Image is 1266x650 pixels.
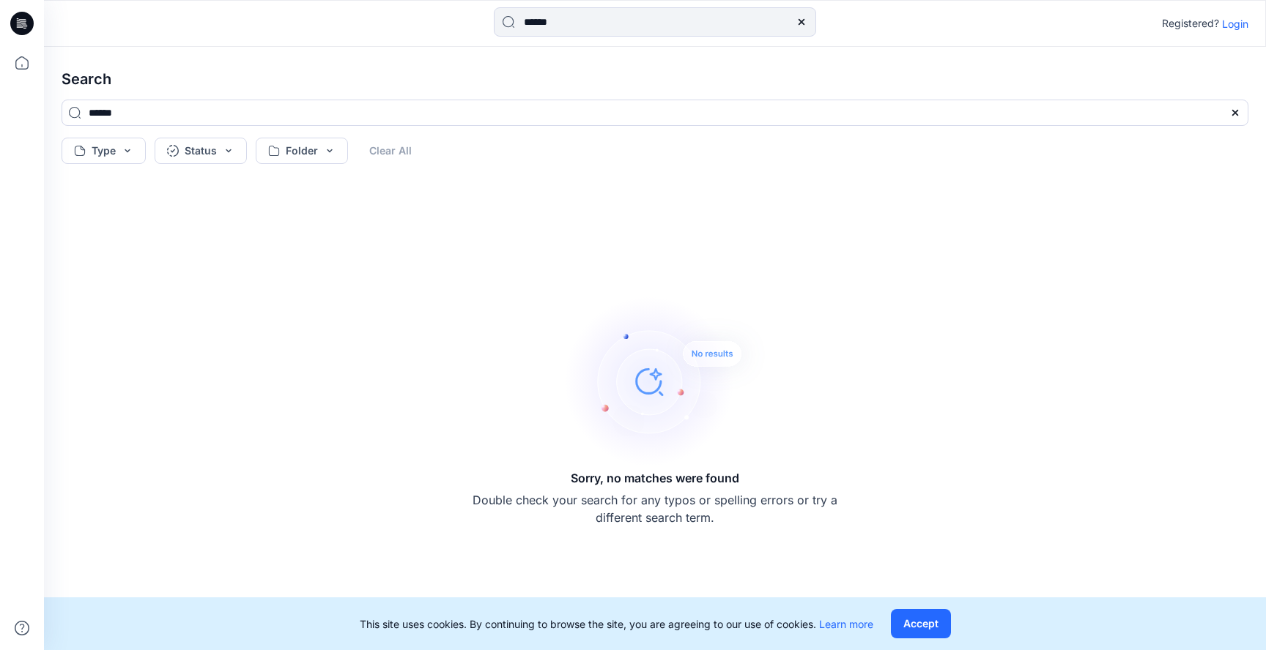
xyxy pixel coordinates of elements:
[564,294,769,469] img: Sorry, no matches were found
[1162,15,1219,32] p: Registered?
[571,469,739,487] h5: Sorry, no matches were found
[819,618,873,630] a: Learn more
[62,138,146,164] button: Type
[1222,16,1248,31] p: Login
[472,491,838,526] p: Double check your search for any typos or spelling errors or try a different search term.
[50,59,1260,100] h4: Search
[256,138,348,164] button: Folder
[360,616,873,632] p: This site uses cookies. By continuing to browse the site, you are agreeing to our use of cookies.
[155,138,247,164] button: Status
[891,609,951,638] button: Accept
